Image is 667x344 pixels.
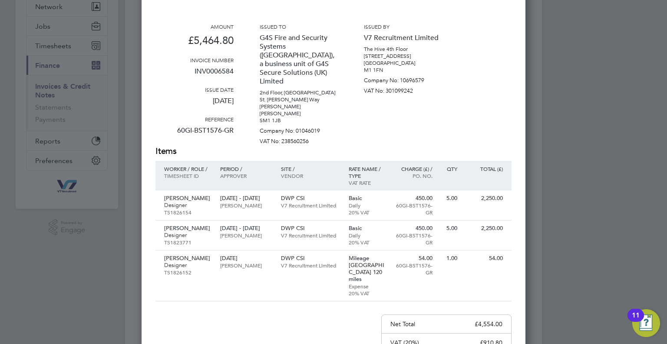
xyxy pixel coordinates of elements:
[441,255,457,262] p: 1.00
[364,23,442,30] h3: Issued by
[164,172,211,179] p: Timesheet ID
[220,232,272,239] p: [PERSON_NAME]
[164,255,211,262] p: [PERSON_NAME]
[260,110,338,117] p: [PERSON_NAME]
[164,209,211,216] p: TS1826154
[260,103,338,110] p: [PERSON_NAME]
[364,73,442,84] p: Company No: 10696579
[395,225,433,232] p: 450.00
[260,23,338,30] h3: Issued to
[260,89,338,96] p: 2nd Floor, [GEOGRAPHIC_DATA]
[395,232,433,246] p: 60GI-BST1576-GR
[155,145,512,157] h2: Items
[164,202,211,209] p: Designer
[220,262,272,269] p: [PERSON_NAME]
[260,117,338,124] p: SM1 1JB
[349,232,386,239] p: Daily
[281,195,340,202] p: DWP CSI
[349,225,386,232] p: Basic
[441,195,457,202] p: 5.00
[220,195,272,202] p: [DATE] - [DATE]
[164,195,211,202] p: [PERSON_NAME]
[155,63,234,86] p: INV0006584
[364,30,442,46] p: V7 Recruitment Limited
[155,30,234,57] p: £5,464.80
[349,179,386,186] p: VAT rate
[364,84,442,94] p: VAT No: 301099242
[364,46,442,53] p: The Hive 4th Floor
[220,225,272,232] p: [DATE] - [DATE]
[390,320,415,328] p: Net Total
[466,195,503,202] p: 2,250.00
[260,30,338,89] p: G4S Fire and Security Systems ([GEOGRAPHIC_DATA]), a business unit of G4S Secure Solutions (UK) L...
[632,309,660,337] button: Open Resource Center, 11 new notifications
[164,269,211,276] p: TS1826152
[155,116,234,123] h3: Reference
[475,320,502,328] p: £4,554.00
[155,93,234,116] p: [DATE]
[349,255,386,283] p: Mileage [GEOGRAPHIC_DATA] 120 miles
[281,202,340,209] p: V7 Recruitment Limited
[164,239,211,246] p: TS1823771
[395,262,433,276] p: 60GI-BST1576-GR
[364,53,442,60] p: [STREET_ADDRESS]
[220,255,272,262] p: [DATE]
[155,123,234,145] p: 60GI-BST1576-GR
[349,239,386,246] p: 20% VAT
[349,209,386,216] p: 20% VAT
[395,202,433,216] p: 60GI-BST1576-GR
[441,165,457,172] p: QTY
[260,124,338,134] p: Company No: 01046019
[349,290,386,297] p: 20% VAT
[466,165,503,172] p: Total (£)
[395,172,433,179] p: Po. No.
[281,232,340,239] p: V7 Recruitment Limited
[349,283,386,290] p: Expense
[466,255,503,262] p: 54.00
[281,165,340,172] p: Site /
[349,165,386,179] p: Rate name / type
[349,195,386,202] p: Basic
[281,225,340,232] p: DWP CSI
[220,165,272,172] p: Period /
[220,172,272,179] p: Approver
[164,165,211,172] p: Worker / Role /
[260,134,338,145] p: VAT No: 238560256
[281,172,340,179] p: Vendor
[395,195,433,202] p: 450.00
[395,165,433,172] p: Charge (£) /
[632,315,640,327] div: 11
[155,57,234,63] h3: Invoice number
[441,225,457,232] p: 5.00
[220,202,272,209] p: [PERSON_NAME]
[281,262,340,269] p: V7 Recruitment Limited
[466,225,503,232] p: 2,250.00
[364,67,442,73] p: M1 1FN
[395,255,433,262] p: 54.00
[164,225,211,232] p: [PERSON_NAME]
[349,202,386,209] p: Daily
[260,96,338,103] p: St. [PERSON_NAME] Way
[155,86,234,93] h3: Issue date
[164,262,211,269] p: Designer
[364,60,442,67] p: [GEOGRAPHIC_DATA]
[155,23,234,30] h3: Amount
[164,232,211,239] p: Designer
[281,255,340,262] p: DWP CSI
